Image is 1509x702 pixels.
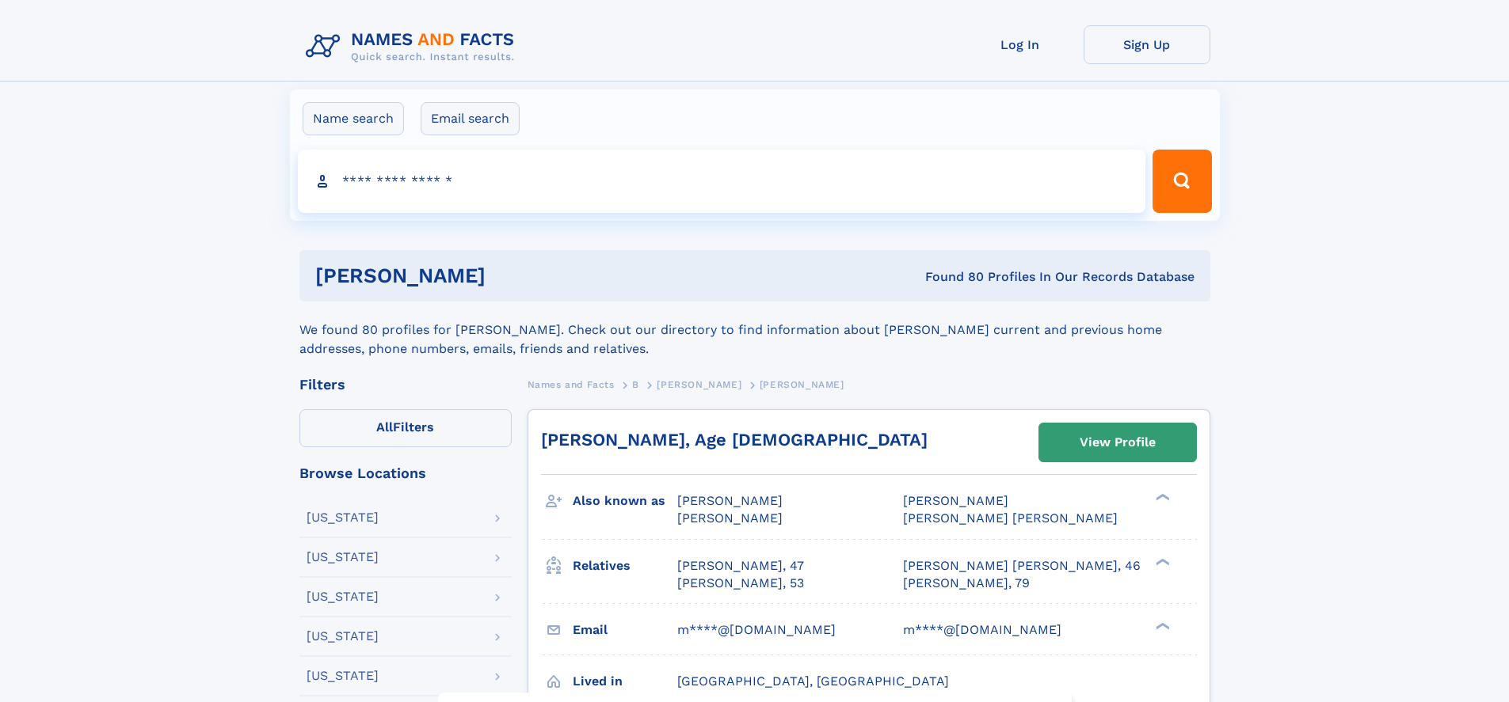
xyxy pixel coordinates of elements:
a: [PERSON_NAME], 47 [677,557,804,575]
div: ❯ [1152,556,1171,567]
div: [US_STATE] [307,630,379,643]
a: [PERSON_NAME] [PERSON_NAME], 46 [903,557,1141,575]
div: [US_STATE] [307,590,379,603]
div: Browse Locations [299,466,512,480]
span: [GEOGRAPHIC_DATA], [GEOGRAPHIC_DATA] [677,674,949,689]
div: We found 80 profiles for [PERSON_NAME]. Check out our directory to find information about [PERSON... [299,302,1210,359]
label: Filters [299,409,512,447]
h1: [PERSON_NAME] [315,266,706,286]
div: Filters [299,378,512,392]
div: Found 80 Profiles In Our Records Database [705,268,1195,286]
div: ❯ [1152,620,1171,631]
a: Sign Up [1084,25,1210,64]
a: [PERSON_NAME], Age [DEMOGRAPHIC_DATA] [541,430,928,450]
div: View Profile [1080,424,1156,461]
a: [PERSON_NAME], 79 [903,575,1030,592]
h3: Lived in [573,668,677,695]
input: search input [298,150,1146,213]
button: Search Button [1153,150,1211,213]
a: B [632,374,639,394]
h3: Relatives [573,552,677,579]
a: [PERSON_NAME], 53 [677,575,804,592]
span: [PERSON_NAME] [657,379,741,390]
span: [PERSON_NAME] [PERSON_NAME] [903,510,1118,526]
a: View Profile [1039,423,1196,461]
span: All [376,419,393,434]
h3: Also known as [573,488,677,514]
div: ❯ [1152,492,1171,503]
label: Email search [421,102,520,135]
div: [US_STATE] [307,551,379,563]
a: Names and Facts [528,374,615,394]
span: B [632,379,639,390]
div: [US_STATE] [307,670,379,682]
div: [US_STATE] [307,511,379,524]
span: [PERSON_NAME] [677,493,783,508]
h3: Email [573,617,677,643]
a: Log In [957,25,1084,64]
span: [PERSON_NAME] [677,510,783,526]
label: Name search [303,102,404,135]
span: [PERSON_NAME] [760,379,844,390]
img: Logo Names and Facts [299,25,528,68]
span: [PERSON_NAME] [903,493,1008,508]
a: [PERSON_NAME] [657,374,741,394]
